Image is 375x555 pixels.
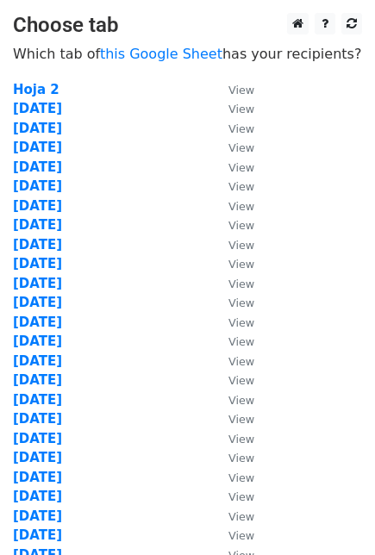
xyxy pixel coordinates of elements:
small: View [228,452,254,465]
a: this Google Sheet [100,46,222,62]
a: [DATE] [13,508,62,524]
a: View [211,295,254,310]
a: View [211,508,254,524]
a: [DATE] [13,237,62,253]
small: View [228,374,254,387]
a: [DATE] [13,198,62,214]
a: View [211,353,254,369]
a: View [211,217,254,233]
small: View [228,239,254,252]
a: View [211,489,254,504]
a: View [211,140,254,155]
small: View [228,180,254,193]
a: [DATE] [13,121,62,136]
a: View [211,411,254,427]
a: [DATE] [13,431,62,446]
small: View [228,122,254,135]
a: View [211,237,254,253]
small: View [228,355,254,368]
a: [DATE] [13,140,62,155]
a: [DATE] [13,411,62,427]
small: View [228,433,254,446]
a: View [211,256,254,271]
a: [DATE] [13,178,62,194]
small: View [228,161,254,174]
a: [DATE] [13,256,62,271]
a: [DATE] [13,527,62,543]
a: View [211,82,254,97]
small: View [228,219,254,232]
a: [DATE] [13,372,62,388]
a: View [211,392,254,408]
a: View [211,470,254,485]
a: View [211,334,254,349]
a: [DATE] [13,315,62,330]
a: View [211,121,254,136]
a: Hoja 2 [13,82,59,97]
small: View [228,200,254,213]
a: [DATE] [13,159,62,175]
a: View [211,276,254,291]
a: View [211,178,254,194]
a: [DATE] [13,489,62,504]
small: View [228,529,254,542]
a: View [211,527,254,543]
p: Which tab of has your recipients? [13,45,362,63]
small: View [228,84,254,97]
a: View [211,315,254,330]
a: View [211,372,254,388]
a: [DATE] [13,295,62,310]
small: View [228,296,254,309]
small: View [228,141,254,154]
small: View [228,258,254,271]
a: [DATE] [13,353,62,369]
a: [DATE] [13,450,62,465]
small: View [228,103,254,115]
a: View [211,101,254,116]
a: [DATE] [13,470,62,485]
a: [DATE] [13,276,62,291]
a: [DATE] [13,101,62,116]
a: View [211,450,254,465]
small: View [228,471,254,484]
small: View [228,510,254,523]
a: View [211,198,254,214]
small: View [228,413,254,426]
small: View [228,277,254,290]
a: View [211,431,254,446]
small: View [228,335,254,348]
small: View [228,394,254,407]
a: View [211,159,254,175]
h3: Choose tab [13,13,362,38]
a: [DATE] [13,392,62,408]
small: View [228,316,254,329]
small: View [228,490,254,503]
a: [DATE] [13,217,62,233]
a: [DATE] [13,334,62,349]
